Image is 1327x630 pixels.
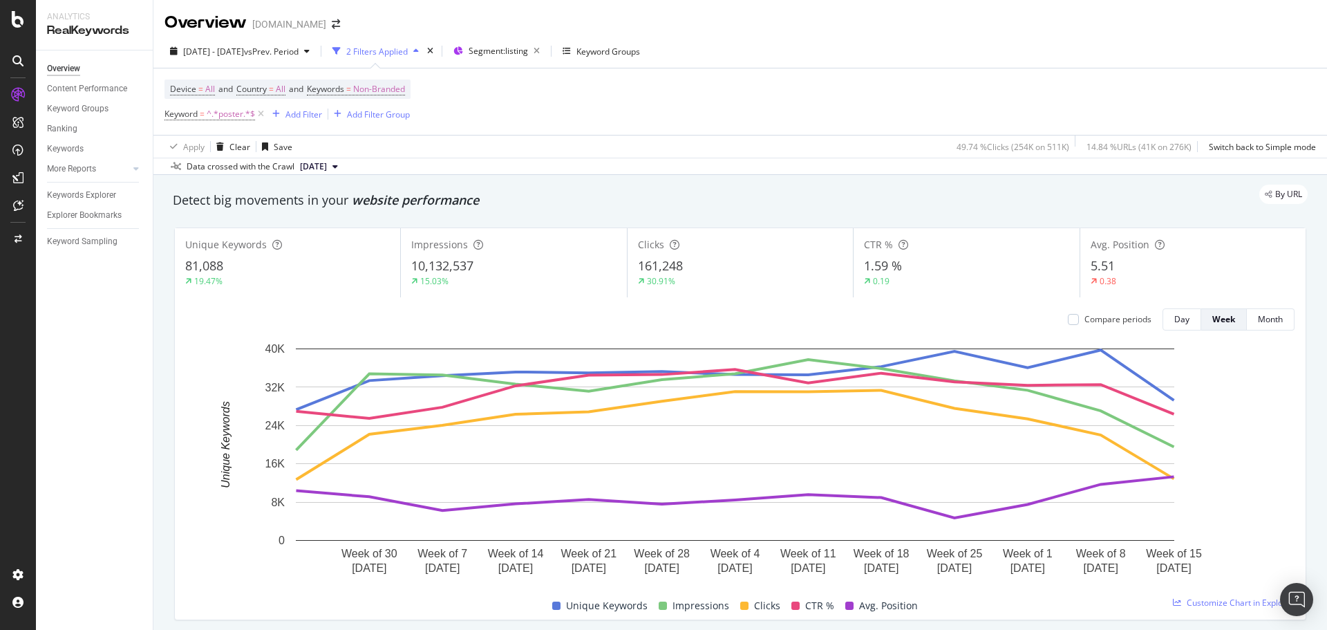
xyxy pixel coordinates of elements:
span: Avg. Position [1091,238,1149,251]
text: Week of 7 [417,548,467,559]
span: Segment: listing [469,45,528,57]
text: 0 [279,535,285,546]
span: By URL [1275,190,1302,198]
text: Week of 25 [927,548,983,559]
div: Open Intercom Messenger [1280,583,1313,616]
span: ^.*poster.*$ [207,104,255,124]
text: [DATE] [864,562,898,574]
span: Device [170,83,196,95]
span: and [289,83,303,95]
div: Month [1258,313,1283,325]
div: Add Filter [285,109,322,120]
button: Keyword Groups [557,40,646,62]
text: [DATE] [1083,562,1118,574]
button: Apply [164,136,205,158]
div: Compare periods [1084,313,1151,325]
div: 14.84 % URLs ( 41K on 276K ) [1086,141,1192,153]
div: 15.03% [420,275,449,287]
div: Save [274,141,292,153]
span: Non-Branded [353,80,405,99]
text: Week of 18 [854,548,910,559]
div: Clear [229,141,250,153]
div: legacy label [1259,185,1308,204]
text: [DATE] [1156,562,1191,574]
text: 8K [271,497,285,508]
text: Week of 21 [561,548,617,559]
span: vs Prev. Period [244,46,299,57]
div: 0.38 [1100,275,1116,287]
div: Content Performance [47,82,127,96]
span: All [276,80,285,99]
div: arrow-right-arrow-left [332,19,340,29]
svg: A chart. [186,342,1284,582]
a: Explorer Bookmarks [47,208,143,223]
button: 2 Filters Applied [327,40,424,62]
div: Analytics [47,11,142,23]
button: Switch back to Simple mode [1203,136,1316,158]
text: Week of 4 [710,548,760,559]
div: Keyword Sampling [47,234,117,249]
text: Week of 28 [634,548,690,559]
text: [DATE] [1010,562,1045,574]
div: Switch back to Simple mode [1209,141,1316,153]
text: [DATE] [937,562,972,574]
a: Keyword Sampling [47,234,143,249]
div: Keyword Groups [576,46,640,57]
span: 2025 Sep. 3rd [300,160,327,173]
button: Add Filter Group [328,106,410,122]
text: [DATE] [644,562,679,574]
span: = [198,83,203,95]
div: 49.74 % Clicks ( 254K on 511K ) [957,141,1069,153]
div: Day [1174,313,1189,325]
div: Data crossed with the Crawl [187,160,294,173]
span: 1.59 % [864,257,902,274]
span: [DATE] - [DATE] [183,46,244,57]
button: Add Filter [267,106,322,122]
span: 81,088 [185,257,223,274]
span: Keywords [307,83,344,95]
button: [DATE] [294,158,343,175]
a: More Reports [47,162,129,176]
text: Week of 11 [780,548,836,559]
div: Add Filter Group [347,109,410,120]
a: Overview [47,62,143,76]
span: Keyword [164,108,198,120]
div: RealKeywords [47,23,142,39]
div: Keywords Explorer [47,188,116,203]
text: [DATE] [352,562,386,574]
button: Save [256,136,292,158]
div: Overview [47,62,80,76]
span: = [269,83,274,95]
span: 5.51 [1091,257,1115,274]
span: Customize Chart in Explorer [1187,597,1295,609]
span: All [205,80,215,99]
text: Week of 14 [488,548,544,559]
div: Keyword Groups [47,102,109,116]
text: [DATE] [498,562,533,574]
a: Customize Chart in Explorer [1173,597,1295,609]
a: Keywords [47,142,143,156]
button: [DATE] - [DATE]vsPrev. Period [164,40,315,62]
div: Keywords [47,142,84,156]
div: 0.19 [873,275,890,287]
button: Month [1247,308,1295,331]
div: Overview [164,11,247,35]
span: Impressions [411,238,468,251]
text: 24K [265,420,285,432]
a: Keyword Groups [47,102,143,116]
span: Impressions [672,597,729,614]
button: Day [1163,308,1201,331]
div: More Reports [47,162,96,176]
div: times [424,44,436,58]
span: Clicks [754,597,780,614]
text: [DATE] [717,562,752,574]
span: 10,132,537 [411,257,473,274]
text: Week of 1 [1003,548,1053,559]
text: Unique Keywords [220,401,232,488]
span: Unique Keywords [566,597,648,614]
text: [DATE] [425,562,460,574]
div: Apply [183,141,205,153]
text: Week of 30 [341,548,397,559]
div: 30.91% [647,275,675,287]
